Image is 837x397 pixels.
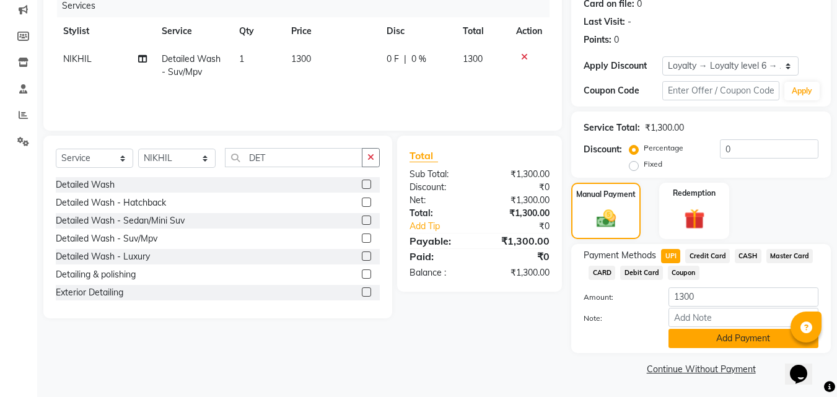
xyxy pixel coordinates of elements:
div: Detailed Wash - Sedan/Mini Suv [56,214,185,227]
th: Service [154,17,232,45]
div: ₹0 [493,220,559,233]
iframe: chat widget [785,347,825,385]
span: 1300 [463,53,483,64]
span: Total [410,149,438,162]
div: Detailed Wash - Suv/Mpv [56,232,157,245]
a: Add Tip [400,220,493,233]
div: Balance : [400,266,480,279]
th: Disc [379,17,455,45]
div: ₹1,300.00 [480,266,559,279]
div: Total: [400,207,480,220]
span: Master Card [766,249,813,263]
label: Redemption [673,188,716,199]
button: Apply [784,82,820,100]
label: Manual Payment [576,189,636,200]
th: Qty [232,17,283,45]
div: Last Visit: [584,15,625,28]
span: CARD [589,266,615,280]
div: Detailed Wash - Luxury [56,250,150,263]
div: Detailed Wash - Hatchback [56,196,166,209]
span: 0 % [411,53,426,66]
div: ⁠Exterior Detailing [56,286,123,299]
span: Debit Card [620,266,663,280]
img: _cash.svg [590,207,622,230]
label: Amount: [574,292,659,303]
span: NIKHIL [63,53,92,64]
div: Paid: [400,249,480,264]
input: Add Note [668,308,818,327]
span: CASH [735,249,761,263]
div: ⁠Detailed Wash [56,178,115,191]
div: Points: [584,33,611,46]
input: Amount [668,287,818,307]
div: Coupon Code [584,84,662,97]
th: Stylist [56,17,154,45]
input: Search or Scan [225,148,362,167]
div: Service Total: [584,121,640,134]
div: Net: [400,194,480,207]
input: Enter Offer / Coupon Code [662,81,779,100]
label: Percentage [644,142,683,154]
span: Payment Methods [584,249,656,262]
span: Credit Card [685,249,730,263]
th: Price [284,17,379,45]
span: UPI [661,249,680,263]
div: ₹0 [480,249,559,264]
div: ₹0 [480,181,559,194]
span: 1 [239,53,244,64]
div: ₹1,300.00 [645,121,684,134]
span: 1300 [291,53,311,64]
a: Continue Without Payment [574,363,828,376]
span: Detailed Wash - Suv/Mpv [162,53,221,77]
div: Apply Discount [584,59,662,72]
label: Note: [574,313,659,324]
div: ₹1,300.00 [480,168,559,181]
span: Coupon [668,266,699,280]
button: Add Payment [668,329,818,348]
div: ₹1,300.00 [480,233,559,248]
span: | [404,53,406,66]
th: Total [455,17,509,45]
div: ₹1,300.00 [480,194,559,207]
div: Sub Total: [400,168,480,181]
div: Discount: [400,181,480,194]
div: ₹1,300.00 [480,207,559,220]
div: Payable: [400,233,480,248]
div: 0 [614,33,619,46]
th: Action [509,17,550,45]
div: - [628,15,631,28]
div: Discount: [584,143,622,156]
label: Fixed [644,159,662,170]
div: Detailing & polishing [56,268,136,281]
img: _gift.svg [678,206,711,232]
span: 0 F [387,53,399,66]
